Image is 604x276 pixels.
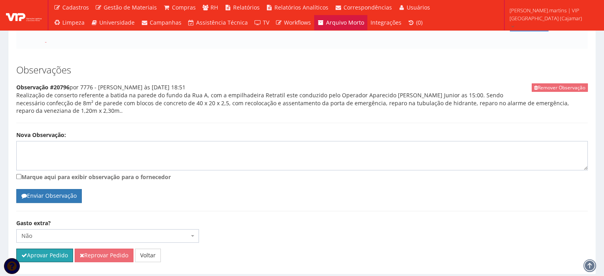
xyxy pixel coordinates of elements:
span: Assistência Técnica [196,19,248,26]
span: Cadastros [62,4,89,11]
div: por 7776 - [PERSON_NAME] às [DATE] 18:51 Realização de conserto referente a batida na parede do f... [16,83,588,124]
a: Limpeza [50,15,88,30]
button: Aprovar Pedido [16,249,73,262]
span: [PERSON_NAME].martins | VIP [GEOGRAPHIC_DATA] (Cajamar) [509,6,594,22]
label: Gasto extra? [16,219,51,227]
a: Campanhas [138,15,185,30]
span: Usuários [407,4,430,11]
span: Workflows [284,19,311,26]
label: Marque aqui para exibir observação para o fornecedor [16,172,588,181]
span: Gestão de Materiais [104,4,157,11]
span: Limpeza [62,19,85,26]
a: Arquivo Morto [314,15,367,30]
a: Universidade [88,15,138,30]
img: logo [6,9,42,21]
a: TV [251,15,272,30]
a: Integrações [367,15,405,30]
span: Arquivo Morto [326,19,364,26]
label: Nova Observação: [16,131,66,139]
button: Enviar Observação [16,189,82,203]
span: Relatórios [233,4,260,11]
strong: Observação #20796 [16,83,69,91]
button: Remover Observação [532,83,588,92]
input: Marque aqui para exibir observação para o fornecedor [16,174,21,179]
span: Relatórios Analíticos [274,4,328,11]
a: (0) [405,15,426,30]
span: Integrações [371,19,401,26]
span: (0) [416,19,423,26]
button: Reprovar Pedido [75,249,133,262]
span: RH [210,4,218,11]
span: Correspondências [343,4,392,11]
span: Não [21,232,189,240]
span: Campanhas [150,19,181,26]
span: Universidade [99,19,135,26]
a: Voltar [135,249,161,262]
h3: Observações [16,65,588,75]
span: TV [263,19,269,26]
a: Workflows [272,15,315,30]
span: Não [16,229,199,243]
a: Assistência Técnica [185,15,251,30]
span: - [45,38,47,45]
span: Compras [172,4,196,11]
